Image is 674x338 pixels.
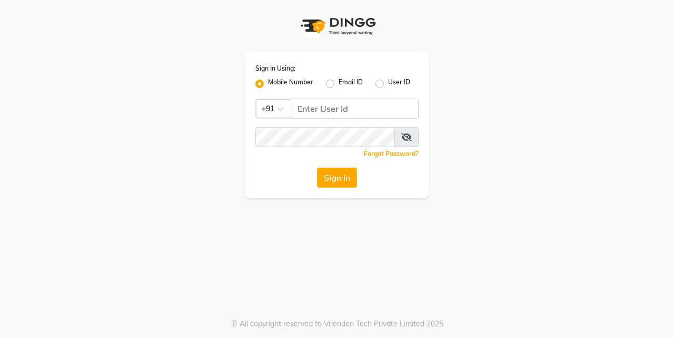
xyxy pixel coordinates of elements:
button: Sign In [317,168,357,188]
label: User ID [388,78,410,90]
input: Username [255,127,395,147]
img: logo1.svg [295,11,379,42]
a: Forgot Password? [364,150,419,158]
label: Sign In Using: [255,64,295,73]
label: Mobile Number [268,78,313,90]
input: Username [291,99,419,119]
label: Email ID [339,78,363,90]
